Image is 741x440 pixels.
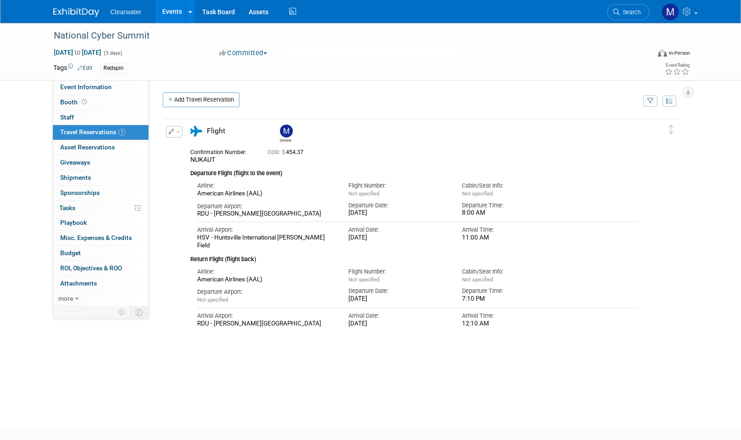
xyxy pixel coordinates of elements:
img: Monica Pastor [661,3,679,21]
div: Monica Pastor [280,137,291,143]
div: Return Flight (flight back) [190,250,637,264]
span: Search [620,9,641,16]
a: Booth [53,95,148,110]
div: Departure Date: [348,201,448,210]
span: Clearwater [110,8,142,16]
span: Misc. Expenses & Credits [60,234,132,241]
span: Attachments [60,280,97,287]
span: Travel Reservations [60,128,125,136]
div: Departure Flight (flight to the event) [190,164,637,178]
a: Edit [77,65,92,71]
a: Shipments [53,171,148,185]
div: American Airlines (AAL) [197,190,335,198]
a: more [53,291,148,306]
span: Not specified [462,276,493,283]
div: Flight Number: [348,182,448,190]
span: 1 [119,129,125,136]
td: Toggle Event Tabs [130,306,149,318]
div: Arrival Date: [348,312,448,320]
div: [DATE] [348,209,448,217]
div: Arrival Time: [462,226,562,234]
div: Arrival Airport: [197,312,335,320]
span: Event Information [60,83,112,91]
div: 8:00 AM [462,209,562,217]
i: Filter by Traveler [647,98,654,104]
div: Arrival Date: [348,226,448,234]
div: Arrival Airport: [197,226,335,234]
i: Click and drag to move item [669,125,673,134]
a: Budget [53,246,148,261]
img: ExhibitDay [53,8,99,17]
div: Departure Time: [462,201,562,210]
div: Flight Number: [348,268,448,276]
div: National Cyber Summit [51,28,636,44]
div: Departure Time: [462,287,562,295]
div: Departure Airport: [197,288,335,296]
img: Monica Pastor [280,125,293,137]
div: [DATE] [348,234,448,242]
a: Attachments [53,276,148,291]
div: Departure Airport: [197,202,335,211]
span: Cost: $ [268,149,286,155]
a: Giveaways [53,155,148,170]
a: Staff [53,110,148,125]
span: more [58,295,73,302]
div: Redspin [101,63,126,73]
span: Shipments [60,174,91,181]
td: Personalize Event Tab Strip [114,306,130,318]
span: Playbook [60,219,87,226]
div: Airline: [197,182,335,190]
span: Booth [60,98,89,106]
div: HSV - Huntsville International [PERSON_NAME] Field [197,234,335,250]
span: Giveaways [60,159,90,166]
a: Event Information [53,80,148,95]
a: Add Travel Reservation [163,92,239,107]
div: 11:00 AM [462,234,562,242]
span: Booth not reserved yet [80,98,89,105]
span: Not specified [348,190,379,197]
div: Arrival Time: [462,312,562,320]
div: [DATE] [348,320,448,328]
div: Event Rating [665,63,690,68]
div: Departure Date: [348,287,448,295]
div: Cabin/Seat Info: [462,182,562,190]
span: Sponsorships [60,189,100,196]
div: [DATE] [348,295,448,303]
a: Travel Reservations1 [53,125,148,140]
span: Budget [60,249,81,257]
a: Tasks [53,201,148,216]
span: Tasks [59,204,75,211]
span: (3 days) [103,50,122,56]
div: Airline: [197,268,335,276]
span: to [73,49,82,56]
i: Flight [190,126,202,137]
div: Confirmation Number: [190,146,254,156]
a: Sponsorships [53,186,148,200]
a: Search [607,4,650,20]
a: Playbook [53,216,148,230]
div: Monica Pastor [278,125,294,143]
a: ROI, Objectives & ROO [53,261,148,276]
span: Not specified [197,297,228,303]
span: Asset Reservations [60,143,115,151]
div: Cabin/Seat Info: [462,268,562,276]
span: Not specified [348,276,379,283]
div: 12:10 AM [462,320,562,328]
div: Event Format [595,48,690,62]
span: ROI, Objectives & ROO [60,264,122,272]
span: Flight [207,127,225,135]
button: Committed [216,48,271,58]
img: Format-Inperson.png [658,49,667,57]
div: RDU - [PERSON_NAME][GEOGRAPHIC_DATA] [197,210,335,218]
div: RDU - [PERSON_NAME][GEOGRAPHIC_DATA] [197,320,335,328]
span: Staff [60,114,74,121]
div: 7:10 PM [462,295,562,303]
div: American Airlines (AAL) [197,276,335,284]
span: [DATE] [DATE] [53,48,102,57]
a: Misc. Expenses & Credits [53,231,148,246]
td: Tags [53,63,92,74]
div: In-Person [668,50,690,57]
span: Not specified [462,190,493,197]
span: NUKAUT [190,156,215,163]
a: Asset Reservations [53,140,148,155]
